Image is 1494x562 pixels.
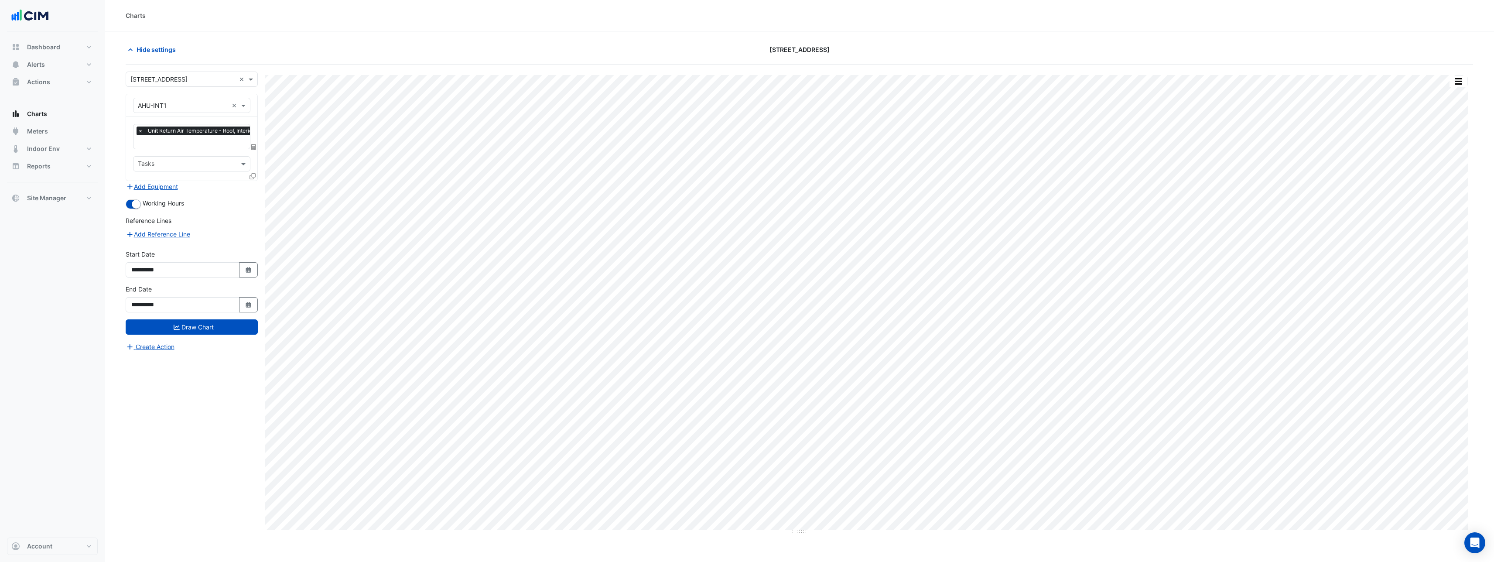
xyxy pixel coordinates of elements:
[11,110,20,118] app-icon: Charts
[126,216,171,225] label: Reference Lines
[1450,76,1467,87] button: More Options
[137,127,144,135] span: ×
[27,60,45,69] span: Alerts
[11,144,20,153] app-icon: Indoor Env
[7,538,98,555] button: Account
[137,45,176,54] span: Hide settings
[27,110,47,118] span: Charts
[143,199,184,207] span: Working Hours
[10,7,50,24] img: Company Logo
[11,127,20,136] app-icon: Meters
[7,189,98,207] button: Site Manager
[1464,532,1485,553] div: Open Intercom Messenger
[7,123,98,140] button: Meters
[7,56,98,73] button: Alerts
[245,301,253,308] fa-icon: Select Date
[11,162,20,171] app-icon: Reports
[250,172,256,180] span: Clone Favourites and Tasks from this Equipment to other Equipment
[126,229,191,239] button: Add Reference Line
[126,250,155,259] label: Start Date
[27,43,60,51] span: Dashboard
[245,266,253,274] fa-icon: Select Date
[7,38,98,56] button: Dashboard
[7,158,98,175] button: Reports
[239,75,246,84] span: Clear
[126,284,152,294] label: End Date
[146,127,260,135] span: Unit Return Air Temperature - Roof, Interior 1
[137,159,154,170] div: Tasks
[126,342,175,352] button: Create Action
[27,542,52,551] span: Account
[232,101,239,110] span: Clear
[126,42,181,57] button: Hide settings
[250,143,258,151] span: Choose Function
[27,127,48,136] span: Meters
[27,194,66,202] span: Site Manager
[27,78,50,86] span: Actions
[126,182,178,192] button: Add Equipment
[769,45,830,54] span: [STREET_ADDRESS]
[126,11,146,20] div: Charts
[7,73,98,91] button: Actions
[7,140,98,158] button: Indoor Env
[11,194,20,202] app-icon: Site Manager
[126,319,258,335] button: Draw Chart
[27,144,60,153] span: Indoor Env
[11,78,20,86] app-icon: Actions
[7,105,98,123] button: Charts
[11,60,20,69] app-icon: Alerts
[27,162,51,171] span: Reports
[11,43,20,51] app-icon: Dashboard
